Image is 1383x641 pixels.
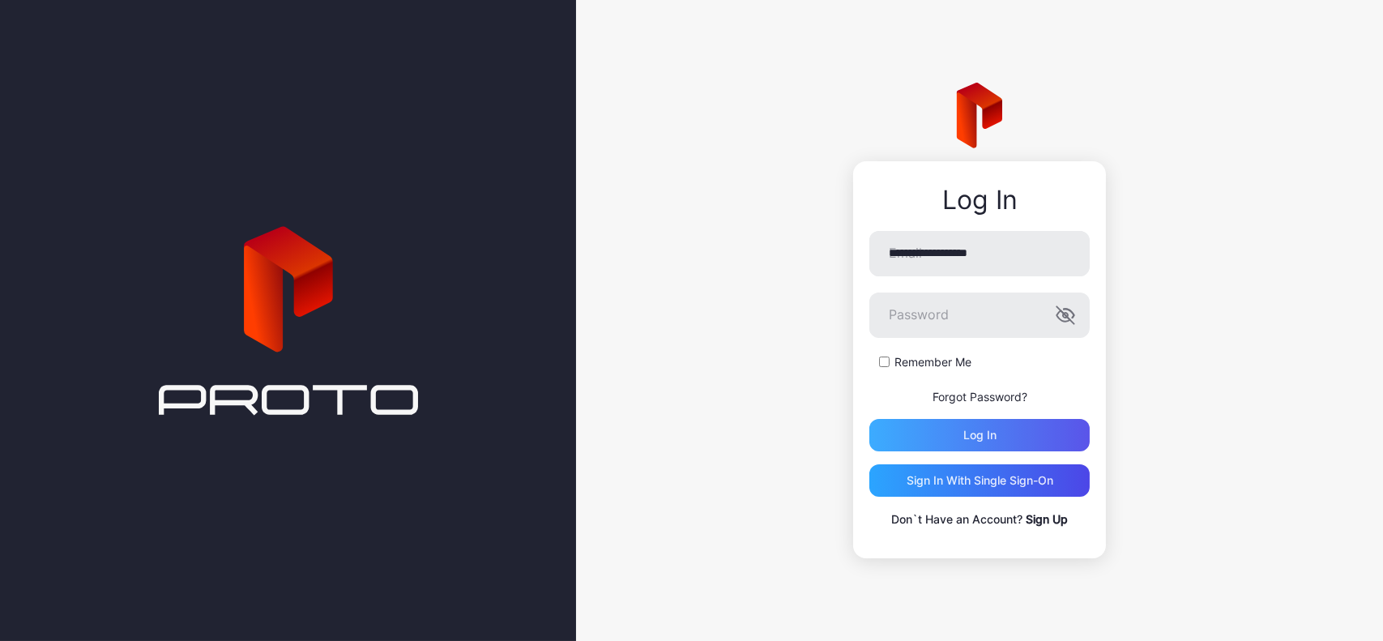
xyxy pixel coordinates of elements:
[963,429,997,442] div: Log in
[894,354,971,370] label: Remember Me
[869,186,1090,215] div: Log In
[907,474,1053,487] div: Sign in With Single Sign-On
[1056,306,1075,325] button: Password
[869,419,1090,451] button: Log in
[869,510,1090,529] p: Don`t Have an Account?
[933,390,1027,404] a: Forgot Password?
[869,231,1090,276] input: Email
[869,464,1090,497] button: Sign in With Single Sign-On
[1026,512,1068,526] a: Sign Up
[869,293,1090,338] input: Password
